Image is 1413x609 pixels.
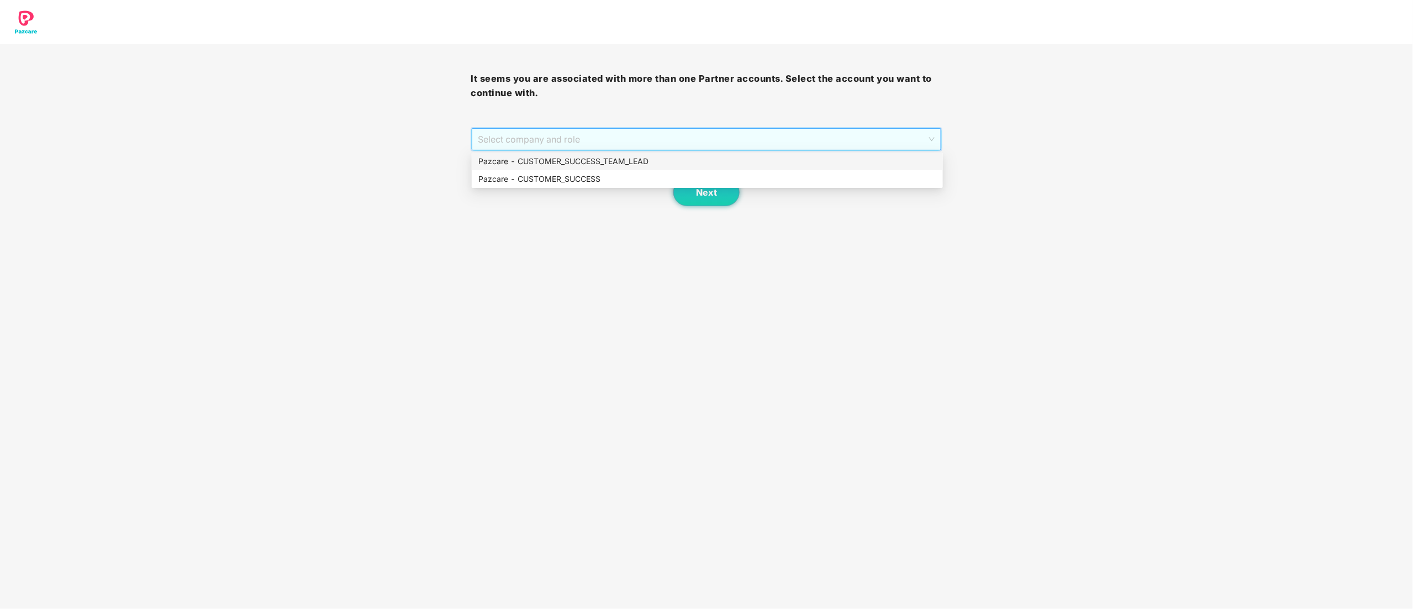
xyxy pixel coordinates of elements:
span: Select company and role [478,129,935,150]
h3: It seems you are associated with more than one Partner accounts. Select the account you want to c... [471,72,942,100]
div: Pazcare - CUSTOMER_SUCCESS [472,170,943,188]
div: Pazcare - CUSTOMER_SUCCESS [478,173,936,185]
span: Next [696,187,717,198]
div: Pazcare - CUSTOMER_SUCCESS_TEAM_LEAD [478,155,936,167]
button: Next [673,179,740,206]
div: Pazcare - CUSTOMER_SUCCESS_TEAM_LEAD [472,153,943,170]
